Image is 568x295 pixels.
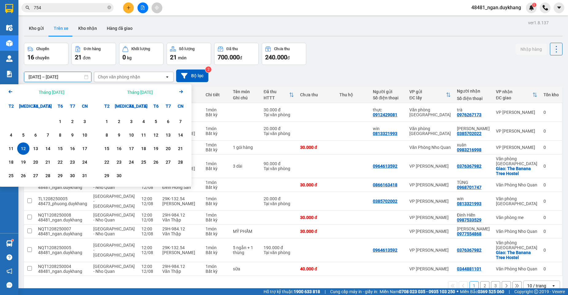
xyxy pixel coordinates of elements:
[102,158,111,166] div: 22
[17,142,29,155] div: Selected end date. Thứ Ba, tháng 08 12 2025. It's available.
[80,158,89,166] div: 24
[79,100,91,112] div: CN
[150,100,162,112] div: T6
[17,129,29,141] div: Choose Thứ Ba, tháng 08 5 2025. It's available.
[264,201,294,206] div: Tại văn phòng
[150,156,162,168] div: Choose Thứ Sáu, tháng 09 26 2025. It's available.
[34,23,139,30] li: Hotline: 19003086
[125,115,137,128] div: Choose Thứ Tư, tháng 09 3 2025. It's available.
[54,156,66,168] div: Choose Thứ Sáu, tháng 08 22 2025. It's available.
[152,2,162,13] button: aim
[7,131,15,139] div: 4
[206,201,226,206] div: Bất kỳ
[532,3,536,7] sup: 1
[113,100,125,112] div: [MEDICAL_DATA]
[409,182,451,187] div: VP [PERSON_NAME]
[7,88,14,95] svg: Arrow Left
[543,110,559,115] div: 0
[496,95,532,100] div: ĐC giao
[137,2,148,13] button: file-add
[409,164,451,169] div: VP [PERSON_NAME]
[5,156,17,168] div: Choose Thứ Hai, tháng 08 18 2025. It's available.
[300,182,333,187] div: 30.000 đ
[496,129,537,134] div: VP [PERSON_NAME]
[50,7,123,15] b: Duy Khang Limousine
[34,4,106,11] input: Tìm tên, số ĐT hoặc mã đơn
[83,55,91,60] span: đơn
[79,129,91,141] div: Choose Chủ Nhật, tháng 08 10 2025. It's available.
[115,172,123,179] div: 30
[264,107,294,112] div: 30.000 đ
[71,43,116,65] button: Đơn hàng21đơn
[38,185,87,190] div: 48481_ngan.duykhang
[115,145,123,152] div: 16
[152,145,160,152] div: 19
[174,142,187,155] div: Choose Chủ Nhật, tháng 09 21 2025. It's available.
[80,145,89,152] div: 17
[164,118,172,125] div: 6
[102,145,111,152] div: 15
[176,118,185,125] div: 7
[457,107,490,112] div: trà
[25,6,30,10] span: search
[233,89,257,94] div: Tên món
[7,158,15,166] div: 18
[162,115,174,128] div: Choose Thứ Bảy, tháng 09 6 2025. It's available.
[469,281,479,290] button: 1
[528,19,549,26] div: ver 1.8.137
[139,158,148,166] div: 25
[206,185,226,190] div: Bất kỳ
[206,161,226,166] div: 1 món
[164,131,172,139] div: 13
[409,145,451,150] div: Văn Phòng Nho Quan
[554,2,564,13] button: caret-down
[496,166,537,176] div: Giao: The Banana Tree Hostel
[152,131,160,139] div: 12
[496,156,537,166] div: Văn phòng [GEOGRAPHIC_DATA]
[115,131,123,139] div: 9
[79,142,91,155] div: Choose Chủ Nhật, tháng 08 17 2025. It's available.
[137,115,150,128] div: Choose Thứ Năm, tháng 09 4 2025. It's available.
[101,115,113,128] div: Choose Thứ Hai, tháng 09 1 2025. It's available.
[31,145,40,152] div: 13
[162,142,174,155] div: Choose Thứ Bảy, tháng 09 20 2025. It's available.
[496,182,537,187] div: Văn Phòng Nho Quan
[54,115,66,128] div: Choose Thứ Sáu, tháng 08 1 2025. It's available.
[206,112,226,117] div: Bất kỳ
[141,201,156,206] div: 12/08
[206,180,226,185] div: 1 món
[139,118,148,125] div: 4
[56,131,64,139] div: 8
[543,182,559,187] div: 0
[162,156,174,168] div: Choose Thứ Bảy, tháng 09 27 2025. It's available.
[56,145,64,152] div: 15
[179,47,195,51] div: Số lượng
[66,100,79,112] div: T7
[6,71,13,77] img: solution-icon
[137,129,150,141] div: Choose Thứ Năm, tháng 09 11 2025. It's available.
[150,129,162,141] div: Choose Thứ Sáu, tháng 09 12 2025. It's available.
[68,158,77,166] div: 23
[113,129,125,141] div: Choose Thứ Ba, tháng 09 9 2025. It's available.
[101,156,113,168] div: Choose Thứ Hai, tháng 09 22 2025. It's available.
[7,172,15,179] div: 25
[113,169,125,182] div: Choose Thứ Ba, tháng 09 30 2025. It's available.
[457,164,481,169] div: 0376367982
[125,129,137,141] div: Choose Thứ Tư, tháng 09 10 2025. It's available.
[29,156,42,168] div: Choose Thứ Tư, tháng 08 20 2025. It's available.
[174,156,187,168] div: Choose Chủ Nhật, tháng 09 28 2025. It's available.
[113,115,125,128] div: Choose Thứ Ba, tháng 09 2 2025. It's available.
[80,172,89,179] div: 31
[152,158,160,166] div: 26
[339,92,367,97] div: Thu hộ
[457,96,490,101] div: Số điện thoại
[137,142,150,155] div: Choose Thứ Năm, tháng 09 18 2025. It's available.
[543,164,559,169] div: 0
[226,47,238,51] div: Đã thu
[457,126,490,131] div: Quang anh
[543,145,559,150] div: 0
[102,172,111,179] div: 29
[206,126,226,131] div: 1 món
[42,169,54,182] div: Choose Thứ Năm, tháng 08 28 2025. It's available.
[496,145,537,150] div: VP [PERSON_NAME]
